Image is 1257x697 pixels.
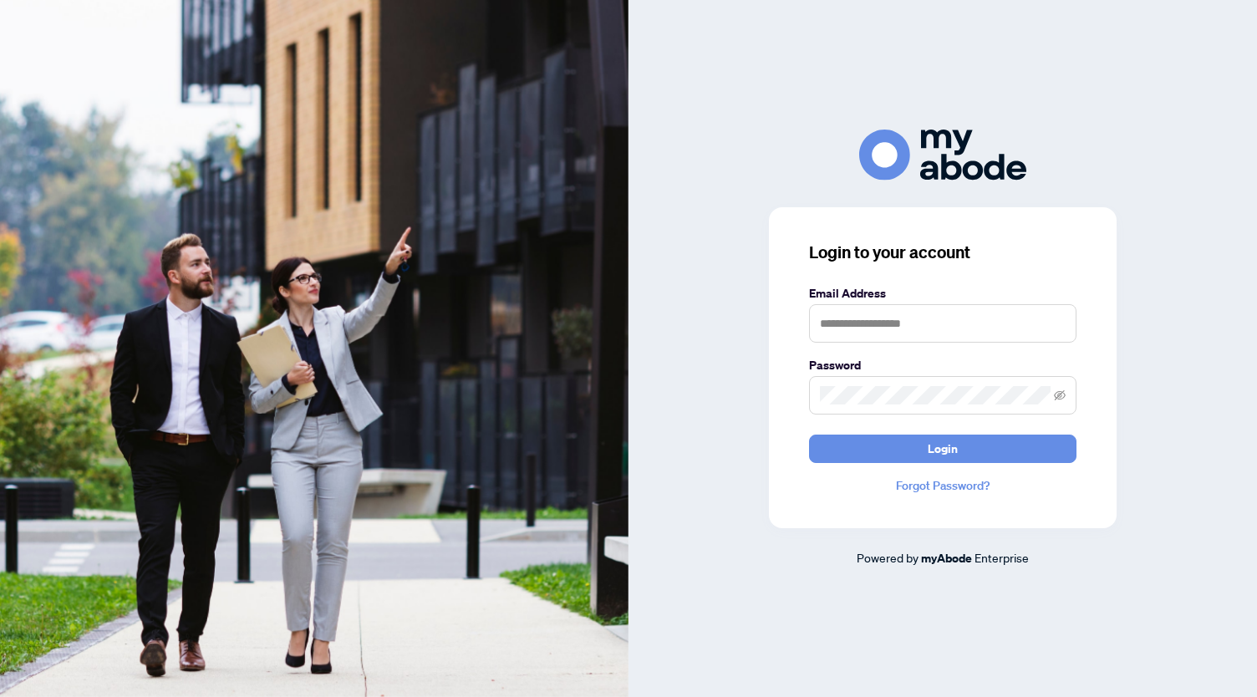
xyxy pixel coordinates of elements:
[809,435,1076,463] button: Login
[1054,389,1066,401] span: eye-invisible
[809,356,1076,374] label: Password
[809,284,1076,303] label: Email Address
[857,550,919,565] span: Powered by
[809,241,1076,264] h3: Login to your account
[921,549,972,567] a: myAbode
[809,476,1076,495] a: Forgot Password?
[859,130,1026,181] img: ma-logo
[975,550,1029,565] span: Enterprise
[928,435,958,462] span: Login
